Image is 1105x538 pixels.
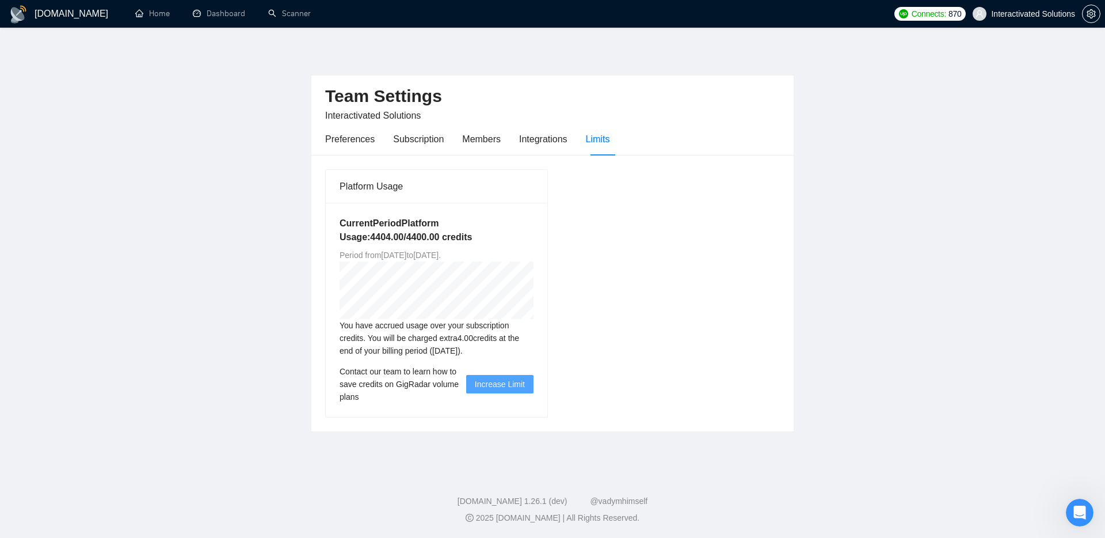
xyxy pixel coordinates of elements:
div: Hi team,We’re currently on a volume plan with GigRadar and just received the notice about our usa... [41,66,221,233]
button: setting [1082,5,1100,23]
a: @vadymhimself [590,497,647,506]
button: Scroll to bottom [105,326,125,346]
div: Dima says… [9,348,221,397]
div: ivan@interactivated.me says… [9,66,221,242]
div: We’d like to continue under a volume plan and explore ways to optimize it further. Could you shar... [51,130,212,209]
a: dashboardDashboard [193,9,245,18]
button: Increase Limit [466,375,534,393]
div: Members [462,132,501,146]
span: Period from [DATE] to [DATE] . [340,251,441,260]
span: Interactivated Solutions [325,111,421,120]
b: Dima [71,325,92,333]
div: We’re currently on a volume plan with GigRadar and just received the notice about our usage reach... [51,90,212,124]
img: Profile image for Dima [56,323,68,335]
button: Emoji picker [18,377,27,387]
a: [DOMAIN_NAME] 1.26.1 (dev) [458,497,567,506]
a: setting [1082,9,1100,18]
div: Dima says… [9,321,221,348]
div: Hi team, [51,73,212,85]
button: go back [7,5,29,26]
div: joined the conversation [71,324,173,334]
div: Close [202,5,223,25]
span: Increase Limit [475,378,525,391]
div: AI Assistant from GigRadar 📡 says… [9,242,221,321]
a: searchScanner [268,9,311,18]
span: 870 [948,7,961,20]
div: Hey there! Dima is here to help you 🤓 [9,348,189,396]
div: Platform Usage [340,170,534,203]
span: user [976,10,984,18]
h1: Dima [56,6,79,14]
a: homeHome [135,9,170,18]
button: Upload attachment [55,377,64,387]
span: Contact our team to learn how to save credits on GigRadar volume plans [340,365,466,403]
div: The team will get back to you on this. Our usual reply time is under 1 minute. You'll get replies... [18,249,180,305]
img: logo [9,5,28,24]
button: Start recording [73,377,82,387]
iframe: To enrich screen reader interactions, please activate Accessibility in Grammarly extension settings [1066,499,1093,526]
div: You have accrued usage over your subscription credits. You will be charged extra 4.00 credits at ... [340,319,534,357]
div: Subscription [393,132,444,146]
textarea: Message… [10,353,220,373]
div: The team will get back to you on this. Our usual reply time is under 1 minute.You'll get replies ... [9,242,189,312]
span: copyright [466,514,474,522]
img: Profile image for Dima [33,6,51,25]
div: Preferences [325,132,375,146]
div: Limits [586,132,610,146]
p: Active in the last 15m [56,14,138,26]
div: Integrations [519,132,567,146]
button: Home [180,5,202,26]
span: setting [1083,9,1100,18]
h5: Current Period Platform Usage: 4404.00 / 4400.00 credits [340,217,534,244]
div: Looking forward to your suggestions. [51,215,212,226]
h2: Team Settings [325,85,780,108]
span: Connects: [912,7,946,20]
button: Send a message… [197,373,216,391]
img: upwork-logo.png [899,9,908,18]
button: Gif picker [36,377,45,387]
b: [PERSON_NAME][EMAIL_ADDRESS][DOMAIN_NAME] [18,283,176,304]
div: 2025 [DOMAIN_NAME] | All Rights Reserved. [9,512,1096,524]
